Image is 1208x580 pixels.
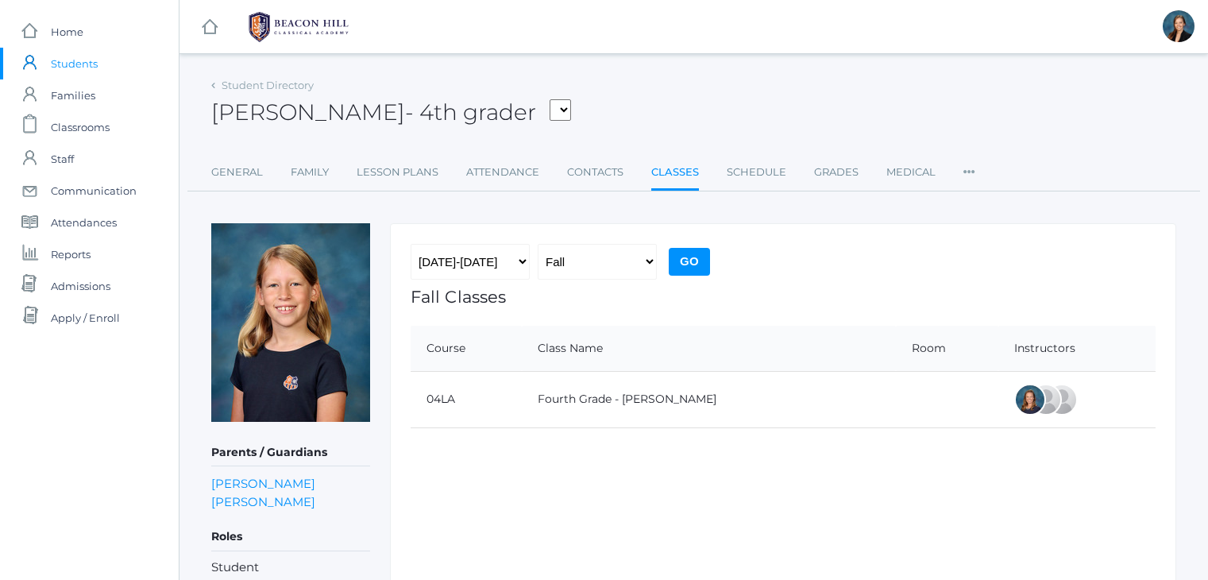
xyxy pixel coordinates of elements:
[886,157,936,188] a: Medical
[405,99,536,126] span: - 4th grader
[211,439,370,466] h5: Parents / Guardians
[51,207,117,238] span: Attendances
[357,157,438,188] a: Lesson Plans
[567,157,623,188] a: Contacts
[411,326,522,372] th: Course
[411,371,522,427] td: 04LA
[466,157,539,188] a: Attendance
[522,326,897,372] th: Class Name
[1163,10,1194,42] div: Allison Smith
[998,326,1156,372] th: Instructors
[239,7,358,47] img: BHCALogos-05-308ed15e86a5a0abce9b8dd61676a3503ac9727e845dece92d48e8588c001991.png
[51,270,110,302] span: Admissions
[1046,384,1078,416] div: Heather Porter
[51,16,83,48] span: Home
[51,143,74,175] span: Staff
[211,524,370,551] h5: Roles
[727,157,786,188] a: Schedule
[669,248,710,276] input: Go
[291,157,329,188] a: Family
[1014,384,1046,416] div: Ellie Bradley
[51,302,120,334] span: Apply / Enroll
[538,392,716,406] a: Fourth Grade - [PERSON_NAME]
[211,157,263,188] a: General
[651,157,699,191] a: Classes
[896,326,998,372] th: Room
[51,79,95,111] span: Families
[211,223,370,422] img: Haelyn Bradley
[211,100,571,125] h2: [PERSON_NAME]
[51,111,110,143] span: Classrooms
[51,175,137,207] span: Communication
[222,79,314,91] a: Student Directory
[51,48,98,79] span: Students
[411,288,1156,306] h1: Fall Classes
[211,493,315,511] a: [PERSON_NAME]
[211,474,315,493] a: [PERSON_NAME]
[814,157,859,188] a: Grades
[51,238,91,270] span: Reports
[211,559,370,577] li: Student
[1030,384,1062,416] div: Lydia Chaffin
